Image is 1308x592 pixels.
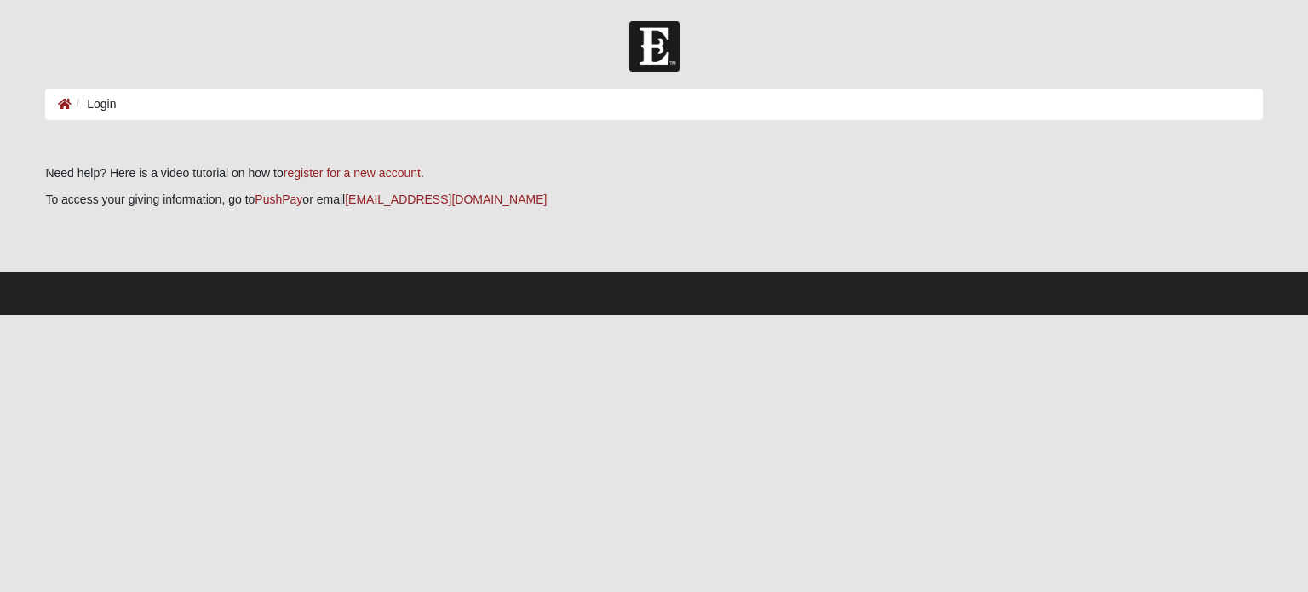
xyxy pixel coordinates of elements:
li: Login [72,95,116,113]
a: PushPay [255,193,302,206]
img: Church of Eleven22 Logo [629,21,680,72]
p: To access your giving information, go to or email [45,191,1262,209]
p: Need help? Here is a video tutorial on how to . [45,164,1262,182]
a: [EMAIL_ADDRESS][DOMAIN_NAME] [345,193,547,206]
a: register for a new account [284,166,421,180]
